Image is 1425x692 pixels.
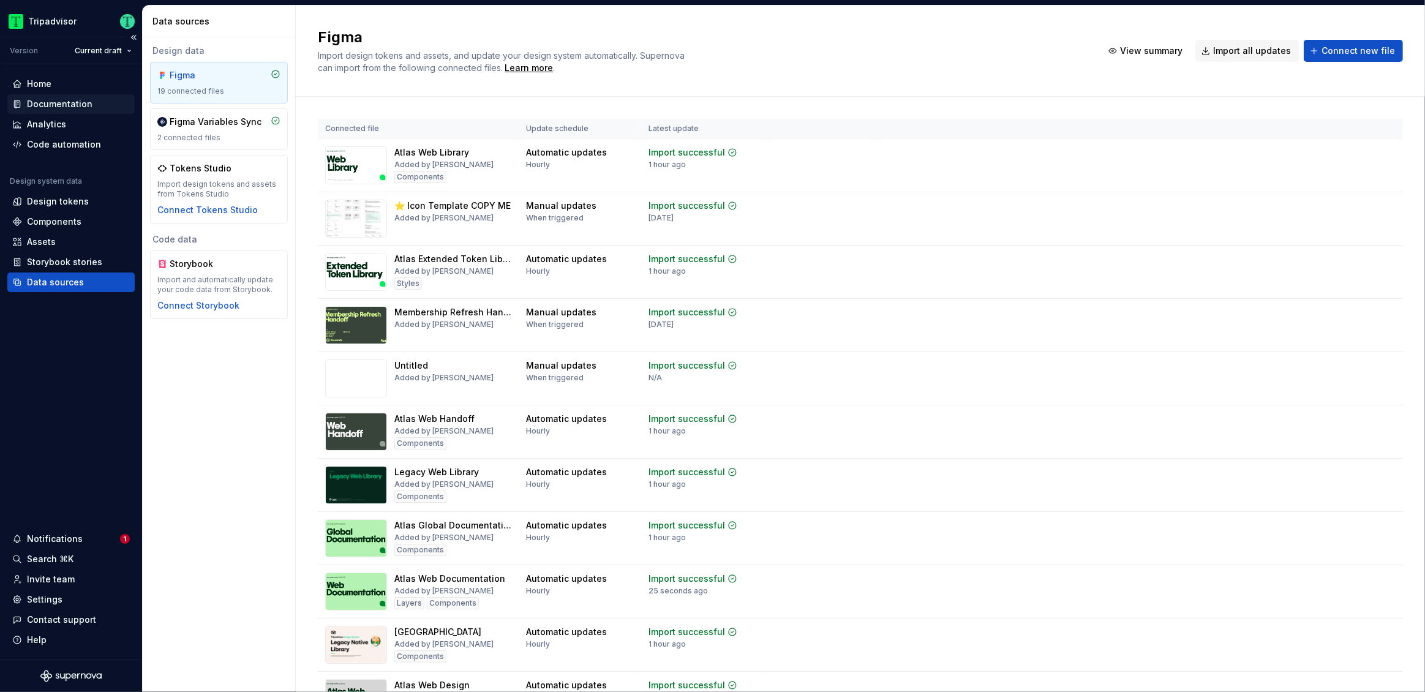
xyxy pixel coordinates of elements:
[27,236,56,248] div: Assets
[649,320,674,329] div: [DATE]
[394,679,470,691] div: Atlas Web Design
[526,639,550,649] div: Hourly
[157,204,258,216] button: Connect Tokens Studio
[170,162,231,175] div: Tokens Studio
[150,250,288,319] a: StorybookImport and automatically update your code data from Storybook.Connect Storybook
[394,253,511,265] div: Atlas Extended Token Library
[394,519,511,532] div: Atlas Global Documentation
[125,29,142,46] button: Collapse sidebar
[649,573,725,585] div: Import successful
[394,573,505,585] div: Atlas Web Documentation
[1120,45,1182,57] span: View summary
[27,195,89,208] div: Design tokens
[526,320,584,329] div: When triggered
[394,480,494,489] div: Added by [PERSON_NAME]
[505,62,553,74] a: Learn more
[526,426,550,436] div: Hourly
[641,119,769,139] th: Latest update
[526,266,550,276] div: Hourly
[150,45,288,57] div: Design data
[120,14,135,29] img: Thomas Dittmer
[2,8,140,34] button: TripadvisorThomas Dittmer
[649,359,725,372] div: Import successful
[7,273,135,292] a: Data sources
[27,614,96,626] div: Contact support
[394,586,494,596] div: Added by [PERSON_NAME]
[394,626,481,638] div: [GEOGRAPHIC_DATA]
[7,94,135,114] a: Documentation
[526,200,596,212] div: Manual updates
[1102,40,1190,62] button: View summary
[394,466,479,478] div: Legacy Web Library
[7,630,135,650] button: Help
[503,64,555,73] span: .
[526,359,596,372] div: Manual updates
[1322,45,1395,57] span: Connect new file
[7,192,135,211] a: Design tokens
[649,426,686,436] div: 1 hour ago
[157,133,280,143] div: 2 connected files
[27,573,75,585] div: Invite team
[394,213,494,223] div: Added by [PERSON_NAME]
[526,519,607,532] div: Automatic updates
[69,42,137,59] button: Current draft
[649,679,725,691] div: Import successful
[649,160,686,170] div: 1 hour ago
[649,413,725,425] div: Import successful
[7,212,135,231] a: Components
[27,634,47,646] div: Help
[526,573,607,585] div: Automatic updates
[152,15,290,28] div: Data sources
[394,533,494,543] div: Added by [PERSON_NAME]
[394,266,494,276] div: Added by [PERSON_NAME]
[157,179,280,199] div: Import design tokens and assets from Tokens Studio
[394,597,424,609] div: Layers
[394,437,446,449] div: Components
[526,373,584,383] div: When triggered
[7,252,135,272] a: Storybook stories
[394,160,494,170] div: Added by [PERSON_NAME]
[150,62,288,103] a: Figma19 connected files
[526,679,607,691] div: Automatic updates
[318,28,1088,47] h2: Figma
[526,160,550,170] div: Hourly
[9,14,23,29] img: 0ed0e8b8-9446-497d-bad0-376821b19aa5.png
[318,119,519,139] th: Connected file
[157,299,239,312] button: Connect Storybook
[394,306,511,318] div: Membership Refresh Handoff
[27,118,66,130] div: Analytics
[27,98,92,110] div: Documentation
[526,586,550,596] div: Hourly
[28,15,77,28] div: Tripadvisor
[27,256,102,268] div: Storybook stories
[649,519,725,532] div: Import successful
[526,306,596,318] div: Manual updates
[7,529,135,549] button: Notifications1
[150,233,288,246] div: Code data
[7,135,135,154] a: Code automation
[649,533,686,543] div: 1 hour ago
[394,373,494,383] div: Added by [PERSON_NAME]
[649,213,674,223] div: [DATE]
[526,146,607,159] div: Automatic updates
[394,171,446,183] div: Components
[1213,45,1291,57] span: Import all updates
[394,413,475,425] div: Atlas Web Handoff
[157,86,280,96] div: 19 connected files
[40,670,102,682] a: Supernova Logo
[394,146,469,159] div: Atlas Web Library
[649,466,725,478] div: Import successful
[120,534,130,544] span: 1
[649,266,686,276] div: 1 hour ago
[1304,40,1403,62] button: Connect new file
[7,115,135,134] a: Analytics
[157,275,280,295] div: Import and automatically update your code data from Storybook.
[526,626,607,638] div: Automatic updates
[526,533,550,543] div: Hourly
[7,590,135,609] a: Settings
[170,258,228,270] div: Storybook
[649,480,686,489] div: 1 hour ago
